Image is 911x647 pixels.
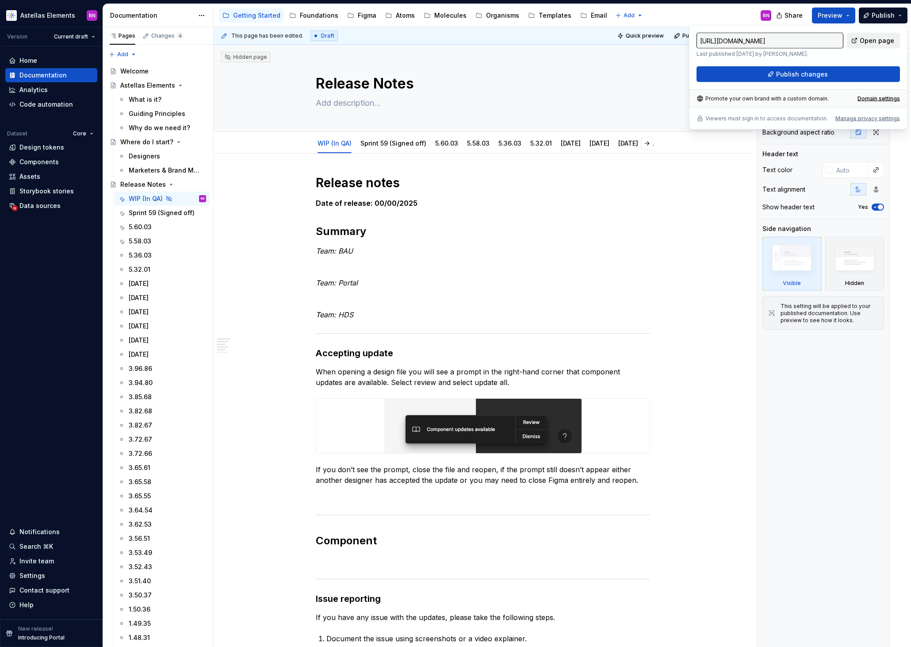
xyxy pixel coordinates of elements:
div: Atoms [396,11,415,20]
div: 1.48.31 [129,633,150,642]
div: Notifications [19,528,60,536]
div: 3.65.61 [129,463,150,472]
h2: Summary [316,224,650,239]
a: Components [5,155,97,169]
a: Organisms [472,8,523,23]
div: Page tree [219,7,611,24]
button: Astellas ElementsRN [2,6,101,25]
span: Core [73,130,86,137]
a: Assets [5,169,97,184]
div: 5.32.01 [129,265,150,274]
div: Why do we need it? [129,123,190,132]
div: Promote your own brand with a custom domain. [697,95,829,102]
div: 1.49.35 [129,619,151,628]
a: [DATE] [618,139,638,147]
a: Sprint 59 (Signed off) [360,139,426,147]
div: Documentation [19,71,67,80]
p: If you don’t see the prompt, close the file and reopen, if the prompt still doesn’t appear either... [316,464,650,485]
a: 1.49.35 [115,616,210,631]
a: What is it? [115,92,210,107]
div: Hidden page [224,54,267,61]
div: Astellas Elements [20,11,75,20]
a: 3.65.61 [115,461,210,475]
div: 3.94.80 [129,378,153,387]
a: Home [5,54,97,68]
label: Yes [858,204,868,211]
a: Settings [5,569,97,583]
div: 3.82.67 [129,421,152,430]
div: 1.50.36 [129,605,150,614]
span: Current draft [54,33,88,40]
a: 3.72.66 [115,447,210,461]
div: Visible [762,237,822,291]
a: Where do I start? [106,135,210,149]
div: 5.60.03 [432,134,462,152]
span: Publish changes [776,70,828,79]
a: Foundations [286,8,342,23]
div: 3.56.51 [129,534,150,543]
div: 3.52.43 [129,562,152,571]
div: Invite team [19,557,54,566]
div: 3.85.68 [129,393,152,401]
p: If you have any issue with the updates, please take the following steps. [316,612,650,623]
a: 3.62.53 [115,517,210,531]
a: Release Notes [106,177,210,192]
img: cd98702f-ec07-456c-8312-171ad8b7c735.png [384,399,582,453]
div: Dataset [7,130,27,137]
a: Email [577,8,611,23]
a: 5.60.03 [115,220,210,234]
a: [DATE] [115,291,210,305]
span: 4 [176,32,184,39]
button: Add [612,9,646,22]
a: 3.96.86 [115,362,210,376]
a: Atoms [382,8,418,23]
div: Data sources [19,201,61,210]
div: Welcome [120,67,149,76]
div: [DATE] [129,336,149,345]
a: 3.65.55 [115,489,210,503]
div: 3.51.40 [129,577,151,585]
button: Preview [812,8,855,23]
div: Analytics [19,85,48,94]
div: 5.58.03 [463,134,493,152]
div: Documentation [110,11,194,20]
span: Open page [860,36,894,45]
div: 3.82.68 [129,407,152,416]
button: Search ⌘K [5,539,97,554]
div: Components [19,158,59,166]
a: Domain settings [857,95,900,102]
a: 3.82.67 [115,418,210,432]
div: RN [763,12,769,19]
textarea: Release Notes [314,73,648,94]
div: 5.58.03 [129,237,151,246]
p: Document the issue using screenshots or a video explainer. [326,633,650,644]
p: Introducing Portal [18,634,65,641]
a: Storybook stories [5,184,97,198]
a: 1.48.31 [115,631,210,645]
h3: Issue reporting [316,593,650,605]
a: [DATE] [561,139,581,147]
div: [DATE] [129,279,149,288]
div: RN [201,194,204,203]
button: Publish [859,8,907,23]
div: 5.60.03 [129,223,152,231]
a: 3.65.58 [115,475,210,489]
div: 3.65.58 [129,478,151,486]
a: 5.32.01 [530,139,552,147]
a: Design tokens [5,140,97,154]
div: Show header text [762,203,815,212]
p: New release! [18,625,53,632]
button: Add [106,48,139,61]
span: Share [785,11,803,20]
div: 3.64.54 [129,506,153,515]
a: 3.82.68 [115,404,210,418]
div: Version [7,33,27,40]
div: Foundations [300,11,338,20]
a: Analytics [5,83,97,97]
img: b2369ad3-f38c-46c1-b2a2-f2452fdbdcd2.png [6,10,17,21]
div: This setting will be applied to your published documentation. Use preview to see how it looks. [781,303,878,324]
h2: Component [316,534,650,548]
a: Data sources [5,199,97,213]
button: Notifications [5,525,97,539]
a: Designers [115,149,210,163]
